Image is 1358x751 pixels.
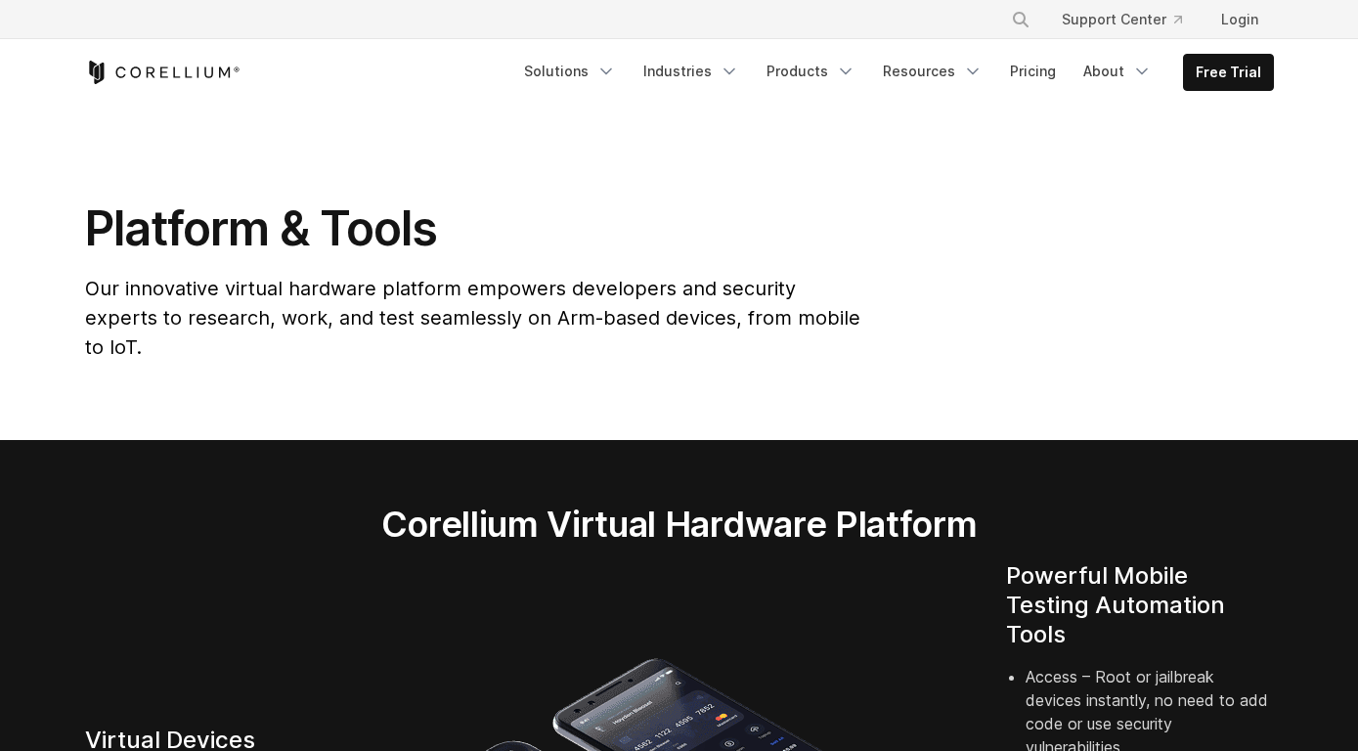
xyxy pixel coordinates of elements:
a: Login [1205,2,1274,37]
h2: Corellium Virtual Hardware Platform [289,503,1069,546]
h4: Powerful Mobile Testing Automation Tools [1006,561,1274,649]
a: About [1072,54,1163,89]
a: Corellium Home [85,61,241,84]
button: Search [1003,2,1038,37]
span: Our innovative virtual hardware platform empowers developers and security experts to research, wo... [85,277,860,359]
a: Solutions [512,54,628,89]
a: Support Center [1046,2,1198,37]
div: Navigation Menu [987,2,1274,37]
a: Products [755,54,867,89]
div: Navigation Menu [512,54,1274,91]
a: Industries [632,54,751,89]
a: Free Trial [1184,55,1273,90]
a: Resources [871,54,994,89]
a: Pricing [998,54,1068,89]
h1: Platform & Tools [85,199,864,258]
